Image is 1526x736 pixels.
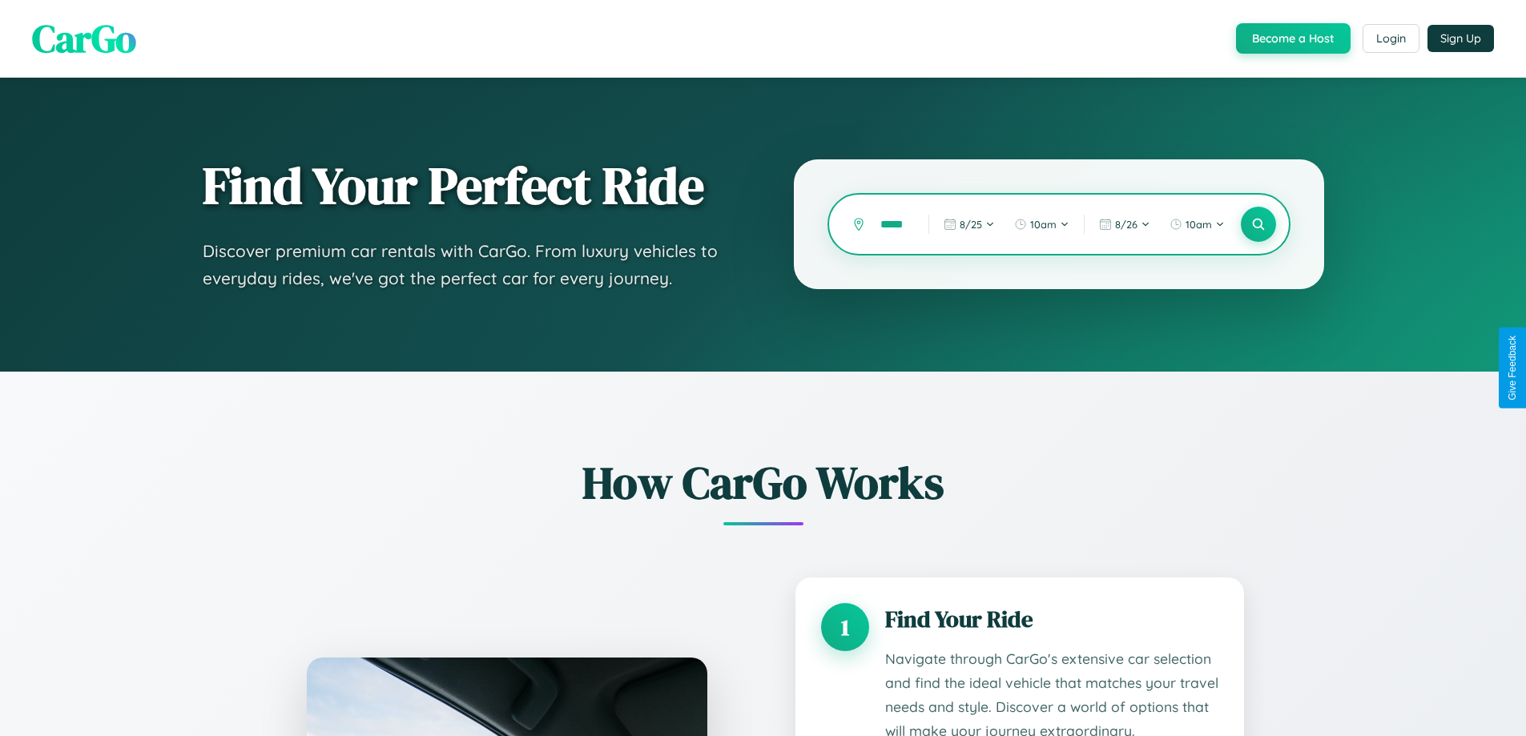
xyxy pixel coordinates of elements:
h1: Find Your Perfect Ride [203,158,730,214]
button: Login [1363,24,1419,53]
div: 1 [821,603,869,651]
span: 10am [1186,218,1212,231]
button: 10am [1162,211,1233,237]
h2: How CarGo Works [283,452,1244,513]
h3: Find Your Ride [885,603,1218,635]
button: Sign Up [1427,25,1494,52]
div: Give Feedback [1507,336,1518,400]
span: CarGo [32,12,136,65]
button: 8/26 [1091,211,1158,237]
button: 8/25 [936,211,1003,237]
p: Discover premium car rentals with CarGo. From luxury vehicles to everyday rides, we've got the pe... [203,238,730,292]
span: 8 / 26 [1115,218,1137,231]
button: Become a Host [1236,23,1351,54]
button: 10am [1006,211,1077,237]
span: 8 / 25 [960,218,982,231]
span: 10am [1030,218,1057,231]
